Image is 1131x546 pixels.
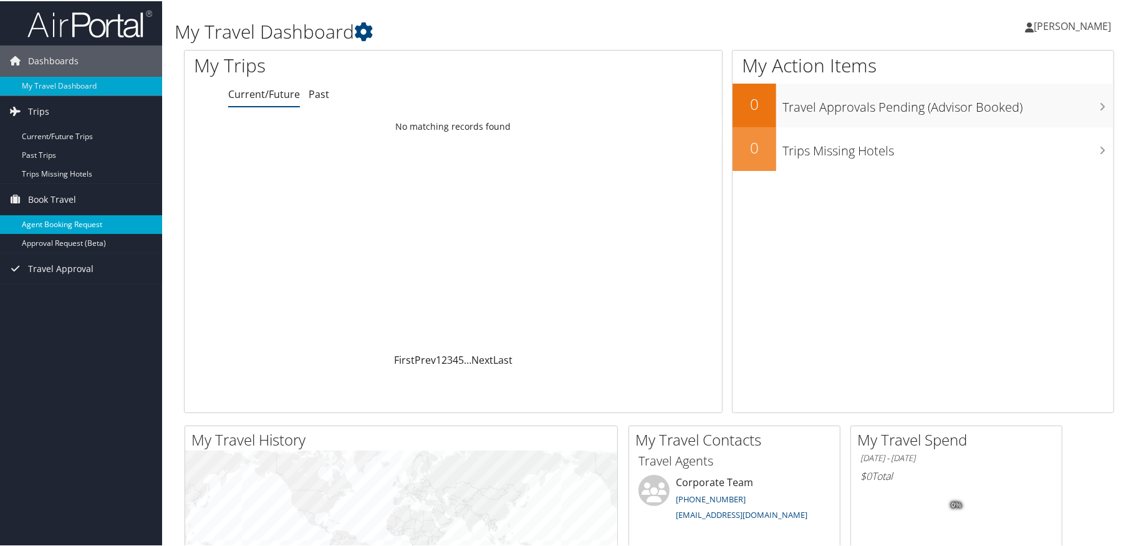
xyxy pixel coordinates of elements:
h2: 0 [733,92,776,114]
a: 2 [441,352,447,366]
h1: My Trips [194,51,489,77]
a: Last [493,352,513,366]
td: No matching records found [185,114,722,137]
span: Dashboards [28,44,79,76]
span: … [464,352,471,366]
span: $0 [860,468,872,482]
a: 4 [453,352,458,366]
span: Travel Approval [28,252,94,283]
a: [PERSON_NAME] [1025,6,1124,44]
a: [EMAIL_ADDRESS][DOMAIN_NAME] [676,508,807,519]
span: [PERSON_NAME] [1034,18,1111,32]
h2: My Travel History [191,428,617,449]
h3: Travel Agents [638,451,830,469]
h2: 0 [733,136,776,157]
h1: My Travel Dashboard [175,17,807,44]
h3: Trips Missing Hotels [782,135,1114,158]
a: 0Trips Missing Hotels [733,126,1114,170]
a: Next [471,352,493,366]
a: Past [309,86,329,100]
h3: Travel Approvals Pending (Advisor Booked) [782,91,1114,115]
a: 0Travel Approvals Pending (Advisor Booked) [733,82,1114,126]
li: Corporate Team [632,474,837,525]
a: First [394,352,415,366]
a: 5 [458,352,464,366]
a: Prev [415,352,436,366]
a: 3 [447,352,453,366]
span: Trips [28,95,49,126]
h6: [DATE] - [DATE] [860,451,1052,463]
h1: My Action Items [733,51,1114,77]
img: airportal-logo.png [27,8,152,37]
h6: Total [860,468,1052,482]
a: 1 [436,352,441,366]
a: Current/Future [228,86,300,100]
h2: My Travel Spend [857,428,1062,449]
a: [PHONE_NUMBER] [676,492,746,504]
span: Book Travel [28,183,76,214]
tspan: 0% [951,500,961,508]
h2: My Travel Contacts [635,428,840,449]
